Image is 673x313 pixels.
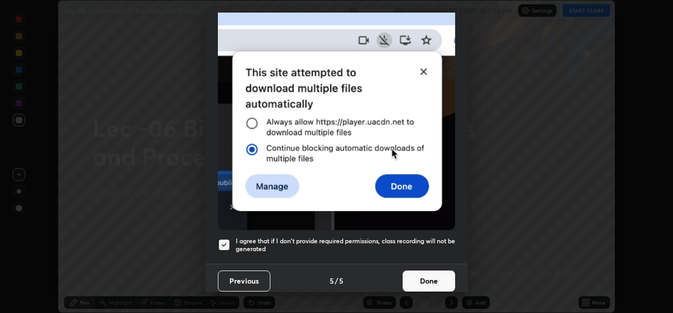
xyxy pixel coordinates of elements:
[218,271,270,292] button: Previous
[335,275,338,286] h4: /
[218,1,455,230] img: downloads-permission-blocked.gif
[330,275,334,286] h4: 5
[339,275,343,286] h4: 5
[236,237,455,253] h5: I agree that if I don't provide required permissions, class recording will not be generated
[403,271,455,292] button: Done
